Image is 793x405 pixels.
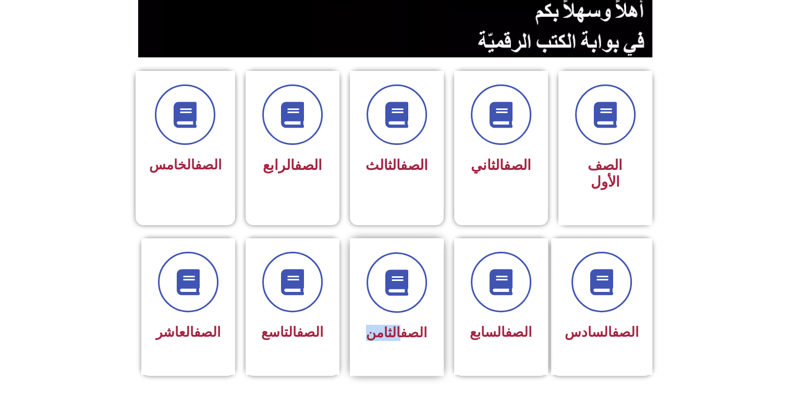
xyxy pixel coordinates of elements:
span: الخامس [149,157,222,173]
a: الصف [194,324,221,340]
span: الثامن [366,325,427,340]
a: الصف [295,157,322,174]
a: الصف [400,325,427,340]
a: الصف [505,324,532,340]
span: التاسع [261,324,323,340]
span: الرابع [263,157,322,174]
span: الصف الأول [588,157,623,190]
a: الصف [504,157,531,174]
a: الصف [400,157,428,174]
span: السادس [565,324,639,340]
span: الثالث [365,157,428,174]
a: الصف [195,157,222,173]
span: العاشر [156,324,221,340]
a: الصف [297,324,323,340]
span: السابع [470,324,532,340]
a: الصف [612,324,639,340]
span: الثاني [471,157,531,174]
